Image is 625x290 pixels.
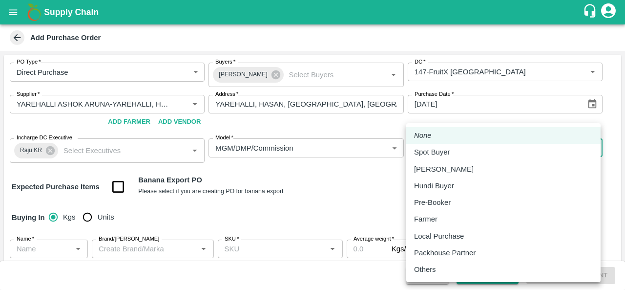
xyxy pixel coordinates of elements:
[414,231,464,242] p: Local Purchase
[414,147,450,157] p: Spot Buyer
[414,214,437,224] p: Farmer
[414,130,432,141] em: None
[414,264,436,275] p: Others
[414,164,474,175] p: [PERSON_NAME]
[414,197,451,208] p: Pre-Booker
[414,180,454,191] p: Hundi Buyer
[414,247,476,258] p: Packhouse Partner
